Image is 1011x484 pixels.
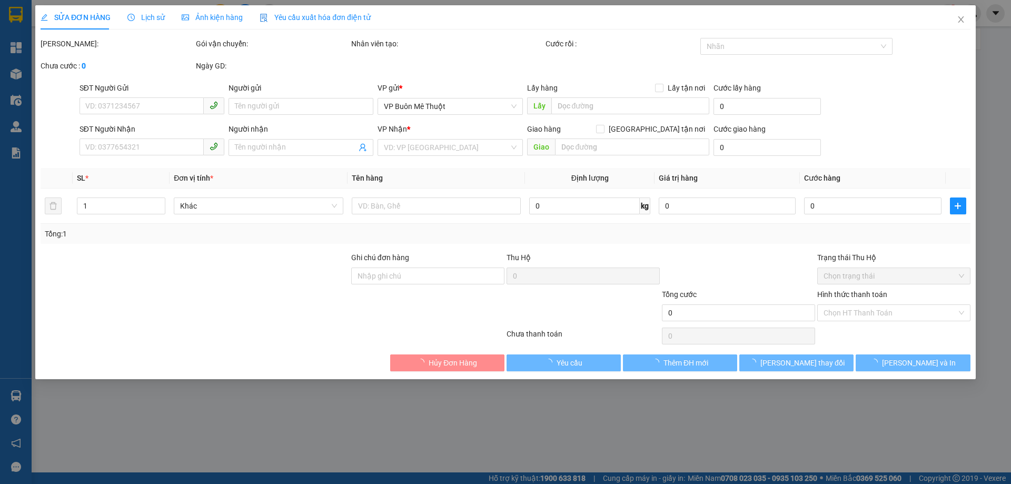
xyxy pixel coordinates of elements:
[359,143,368,152] span: user-add
[824,268,964,284] span: Chọn trạng thái
[182,13,243,22] span: Ảnh kiện hàng
[545,359,557,366] span: loading
[260,14,268,22] img: icon
[429,357,477,369] span: Hủy Đơn Hàng
[229,123,373,135] div: Người nhận
[713,84,761,92] label: Cước lấy hàng
[156,200,163,206] span: up
[663,357,708,369] span: Thêm ĐH mới
[90,9,231,22] div: Bx Miền Đông
[41,38,194,50] div: [PERSON_NAME]:
[527,84,558,92] span: Lấy hàng
[950,202,966,210] span: plus
[652,359,663,366] span: loading
[870,359,882,366] span: loading
[352,197,521,214] input: VD: Bàn, Ghế
[127,14,135,21] span: clock-circle
[41,60,194,72] div: Chưa cước :
[378,82,523,94] div: VP gửi
[90,61,231,79] span: [STREET_ADDRESS]
[182,14,189,21] span: picture
[739,354,854,371] button: [PERSON_NAME] thay đổi
[180,198,337,214] span: Khác
[41,13,111,22] span: SỬA ĐƠN HÀNG
[507,253,531,262] span: Thu Hộ
[713,125,766,133] label: Cước giao hàng
[527,97,551,114] span: Lấy
[351,253,409,262] label: Ghi chú đơn hàng
[957,15,965,24] span: close
[551,97,709,114] input: Dọc đường
[659,174,698,182] span: Giá trị hàng
[80,82,224,94] div: SĐT Người Gửi
[45,228,390,240] div: Tổng: 1
[90,22,231,34] div: [PERSON_NAME]
[417,359,429,366] span: loading
[352,174,383,182] span: Tên hàng
[623,354,737,371] button: Thêm ĐH mới
[90,34,231,49] div: 0948692847
[156,207,163,213] span: down
[153,198,165,206] span: Increase Value
[557,357,582,369] span: Yêu cầu
[41,14,48,21] span: edit
[507,354,621,371] button: Yêu cầu
[817,252,970,263] div: Trạng thái Thu Hộ
[351,38,543,50] div: Nhân viên tạo:
[760,357,845,369] span: [PERSON_NAME] thay đổi
[804,174,840,182] span: Cước hàng
[229,82,373,94] div: Người gửi
[663,82,709,94] span: Lấy tận nơi
[45,197,62,214] button: delete
[351,268,504,284] input: Ghi chú đơn hàng
[571,174,609,182] span: Định lượng
[153,206,165,214] span: Decrease Value
[127,13,165,22] span: Lịch sử
[196,60,349,72] div: Ngày GD:
[80,123,224,135] div: SĐT Người Nhận
[640,197,650,214] span: kg
[210,101,218,110] span: phone
[82,62,86,70] b: 0
[546,38,699,50] div: Cước rồi :
[378,125,408,133] span: VP Nhận
[90,49,105,60] span: DĐ:
[210,142,218,151] span: phone
[749,359,760,366] span: loading
[9,10,25,21] span: Gửi:
[604,123,709,135] span: [GEOGRAPHIC_DATA] tận nơi
[555,139,709,155] input: Dọc đường
[950,197,966,214] button: plus
[384,98,517,114] span: VP Buôn Mê Thuột
[390,354,504,371] button: Hủy Đơn Hàng
[506,328,661,347] div: Chưa thanh toán
[527,139,555,155] span: Giao
[260,13,371,22] span: Yêu cầu xuất hóa đơn điện tử
[527,125,561,133] span: Giao hàng
[713,139,821,156] input: Cước giao hàng
[9,34,83,60] div: Nha Khoa Valis
[662,290,697,299] span: Tổng cước
[9,9,83,34] div: VP Buôn Mê Thuột
[9,60,83,74] div: 0843218218
[174,174,213,182] span: Đơn vị tính
[856,354,970,371] button: [PERSON_NAME] và In
[196,38,349,50] div: Gói vận chuyển:
[77,174,85,182] span: SL
[713,98,821,115] input: Cước lấy hàng
[90,10,115,21] span: Nhận:
[817,290,887,299] label: Hình thức thanh toán
[946,5,976,35] button: Close
[882,357,956,369] span: [PERSON_NAME] và In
